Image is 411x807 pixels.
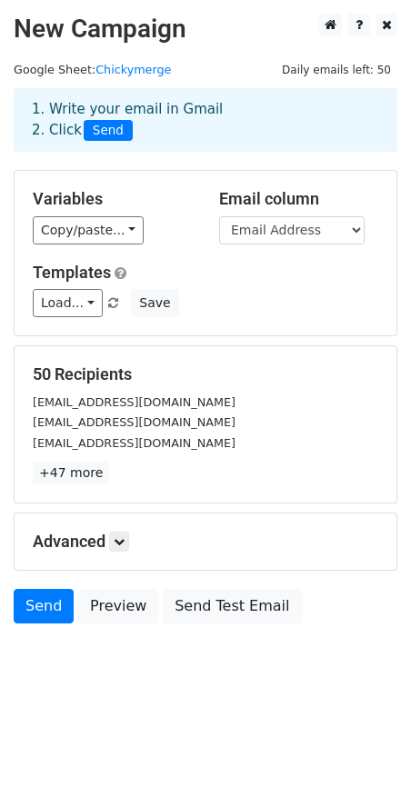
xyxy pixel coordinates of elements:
[78,589,158,623] a: Preview
[33,216,144,244] a: Copy/paste...
[320,720,411,807] iframe: Chat Widget
[84,120,133,142] span: Send
[33,364,378,384] h5: 50 Recipients
[33,395,236,409] small: [EMAIL_ADDRESS][DOMAIN_NAME]
[33,462,109,484] a: +47 more
[131,289,178,317] button: Save
[276,63,397,76] a: Daily emails left: 50
[14,14,397,45] h2: New Campaign
[33,189,192,209] h5: Variables
[219,189,378,209] h5: Email column
[14,63,171,76] small: Google Sheet:
[14,589,74,623] a: Send
[18,99,393,141] div: 1. Write your email in Gmail 2. Click
[95,63,171,76] a: Chickymerge
[33,263,111,282] a: Templates
[33,289,103,317] a: Load...
[33,436,236,450] small: [EMAIL_ADDRESS][DOMAIN_NAME]
[33,532,378,552] h5: Advanced
[163,589,301,623] a: Send Test Email
[33,415,236,429] small: [EMAIL_ADDRESS][DOMAIN_NAME]
[276,60,397,80] span: Daily emails left: 50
